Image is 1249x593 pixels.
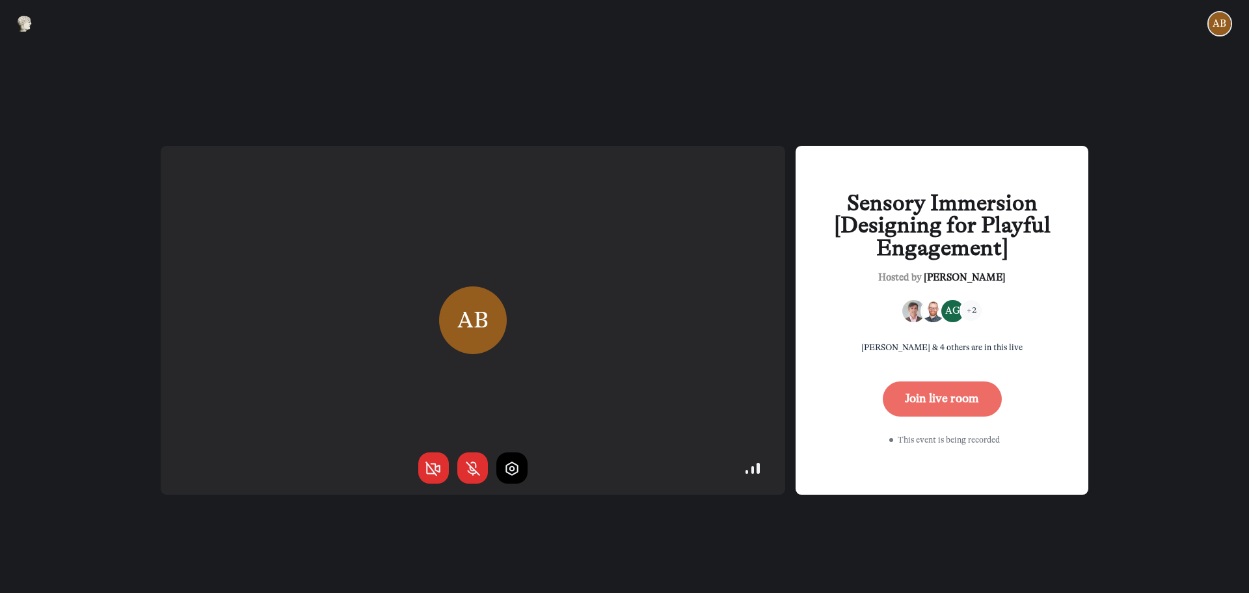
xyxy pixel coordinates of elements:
[829,192,1054,260] div: Sensory Immersion [Designing for Playful Engagement]
[898,435,1000,445] span: This event is being recorded
[960,299,983,322] div: +2
[922,271,1006,283] span: [PERSON_NAME]
[17,16,33,33] img: Museums as Progress logo
[861,342,1023,352] span: [PERSON_NAME] & 4 others are in this live
[439,286,507,354] div: AB
[941,300,964,323] div: AG
[1209,12,1231,35] div: AB
[883,381,1002,417] button: Join live room
[829,271,1054,285] div: Hosted by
